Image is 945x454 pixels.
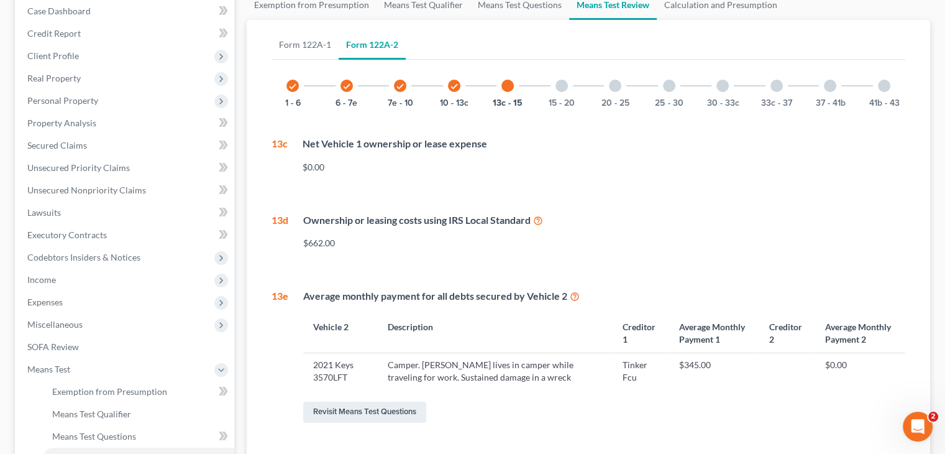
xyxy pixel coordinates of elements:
[27,140,87,151] span: Secured Claims
[27,364,70,374] span: Means Test
[493,99,523,108] button: 13c - 15
[17,134,234,157] a: Secured Claims
[450,82,459,91] i: check
[17,112,234,134] a: Property Analysis
[17,157,234,179] a: Unsecured Priority Claims
[17,202,234,224] a: Lawsuits
[52,386,167,397] span: Exemption from Presumption
[655,99,683,108] button: 25 - 30
[303,402,426,423] a: Revisit Means Test Questions
[339,30,406,60] a: Form 122A-2
[903,412,933,442] iframe: Intercom live chat
[42,403,234,425] a: Means Test Qualifier
[17,336,234,358] a: SOFA Review
[17,22,234,45] a: Credit Report
[303,313,378,353] th: Vehicle 2
[303,213,905,228] div: Ownership or leasing costs using IRS Local Standard
[285,99,301,108] button: 1 - 6
[815,99,845,108] button: 37 - 41b
[27,6,91,16] span: Case Dashboard
[272,30,339,60] a: Form 122A-1
[378,313,613,353] th: Description
[601,99,629,108] button: 20 - 25
[27,229,107,240] span: Executory Contracts
[303,137,905,151] div: Net Vehicle 1 ownership or lease expense
[759,313,815,353] th: Creditor 2
[27,207,61,218] span: Lawsuits
[27,162,130,173] span: Unsecured Priority Claims
[869,99,899,108] button: 41b - 43
[27,319,83,330] span: Miscellaneous
[669,353,759,389] td: $345.00
[388,99,413,108] button: 7e - 10
[27,185,146,195] span: Unsecured Nonpriority Claims
[396,82,404,91] i: check
[52,409,131,419] span: Means Test Qualifier
[613,313,669,353] th: Creditor 1
[272,289,288,425] div: 13e
[27,50,79,61] span: Client Profile
[272,213,288,260] div: 13d
[27,118,96,128] span: Property Analysis
[42,381,234,403] a: Exemption from Presumption
[272,137,288,183] div: 13c
[288,82,297,91] i: check
[27,252,140,262] span: Codebtors Insiders & Notices
[378,353,613,389] td: Camper. [PERSON_NAME] lives in camper while traveling for work. Sustained damage in a wreck
[440,99,468,108] button: 10 - 13c
[52,431,136,442] span: Means Test Questions
[815,353,905,389] td: $0.00
[27,73,81,83] span: Real Property
[17,224,234,246] a: Executory Contracts
[613,353,669,389] td: Tinker Fcu
[815,313,905,353] th: Average Monthly Payment 2
[303,353,378,389] td: 2021 Keys 3570LFT
[928,412,938,422] span: 2
[42,425,234,448] a: Means Test Questions
[303,161,905,174] div: $0.00
[303,289,905,303] div: Average monthly payment for all debts secured by Vehicle 2
[17,179,234,202] a: Unsecured Nonpriority Claims
[303,237,905,249] div: $662.00
[549,99,575,108] button: 15 - 20
[706,99,739,108] button: 30 - 33c
[27,28,81,39] span: Credit Report
[27,341,79,352] span: SOFA Review
[761,99,792,108] button: 33c - 37
[336,99,357,108] button: 6 - 7e
[27,95,98,106] span: Personal Property
[27,297,63,307] span: Expenses
[27,274,56,285] span: Income
[669,313,759,353] th: Average Monthly Payment 1
[342,82,351,91] i: check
